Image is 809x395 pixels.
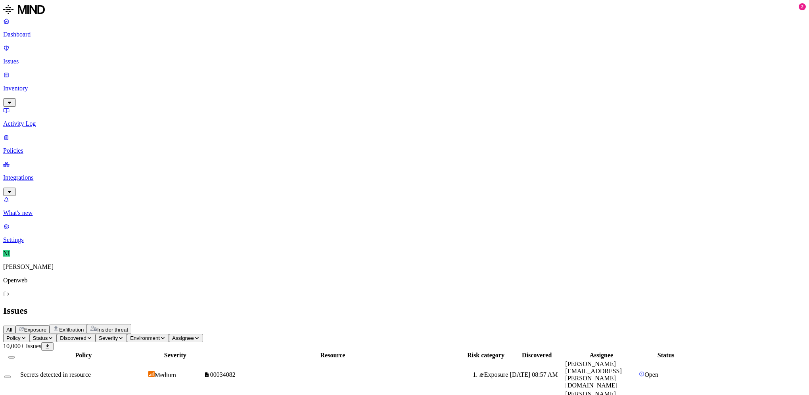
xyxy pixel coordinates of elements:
div: Exposure [479,371,508,378]
button: Select row [4,376,11,378]
div: Discovered [510,352,564,359]
span: Environment [130,335,160,341]
p: Settings [3,236,806,244]
p: Inventory [3,85,806,92]
div: Risk category [463,352,508,359]
a: What's new [3,196,806,217]
a: Dashboard [3,17,806,38]
p: Issues [3,58,806,65]
span: Insider threat [97,327,128,333]
p: Activity Log [3,120,806,127]
a: Issues [3,44,806,65]
div: Policy [20,352,147,359]
img: MIND [3,3,45,16]
span: Exposure [24,327,46,333]
a: Activity Log [3,107,806,127]
span: Policy [6,335,21,341]
div: Status [639,352,693,359]
a: Settings [3,223,806,244]
a: MIND [3,3,806,17]
h2: Issues [3,305,806,316]
span: Medium [155,372,176,378]
img: status-open.svg [639,371,644,377]
p: Dashboard [3,31,806,38]
span: Assignee [172,335,194,341]
span: Open [644,371,658,378]
span: 10,000+ Issues [3,343,41,349]
img: severity-medium.svg [148,371,155,377]
a: Policies [3,134,806,154]
span: [PERSON_NAME][EMAIL_ADDRESS][PERSON_NAME][DOMAIN_NAME] [566,360,622,389]
div: Resource [204,352,462,359]
span: Status [33,335,48,341]
span: Secrets detected in resource [20,371,91,378]
span: Discovered [60,335,86,341]
div: 2 [799,3,806,10]
div: Assignee [566,352,638,359]
p: Integrations [3,174,806,181]
button: Select all [8,356,15,359]
span: [DATE] 08:57 AM [510,371,558,378]
p: Policies [3,147,806,154]
span: NI [3,250,10,257]
span: 00034082 [210,371,236,378]
div: Severity [148,352,202,359]
p: What's new [3,209,806,217]
span: Exfiltration [59,327,84,333]
p: Openweb [3,277,806,284]
a: Integrations [3,161,806,195]
a: Inventory [3,71,806,105]
span: All [6,327,12,333]
span: Severity [99,335,118,341]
